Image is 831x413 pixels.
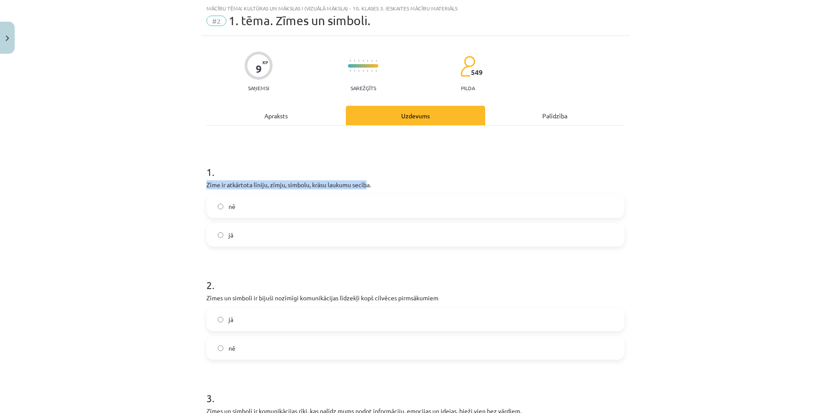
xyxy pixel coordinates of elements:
[206,106,346,125] div: Apraksts
[354,70,355,72] img: icon-short-line-57e1e144782c952c97e751825c79c345078a6d821885a25fce030b3d8c18986b.svg
[471,68,483,76] span: 549
[363,70,364,72] img: icon-short-line-57e1e144782c952c97e751825c79c345078a6d821885a25fce030b3d8c18986b.svg
[206,180,625,189] p: Zīme ir atkārtota līniju, zīmju, simbolu, krāsu laukumu secība.
[206,5,625,11] div: Mācību tēma: Kultūras un mākslas i (vizuālā māksla) - 10. klases 3. ieskaites mācību materiāls
[245,85,273,91] p: Saņemsi
[350,70,351,72] img: icon-short-line-57e1e144782c952c97e751825c79c345078a6d821885a25fce030b3d8c18986b.svg
[376,70,377,72] img: icon-short-line-57e1e144782c952c97e751825c79c345078a6d821885a25fce030b3d8c18986b.svg
[485,106,625,125] div: Palīdzība
[351,85,376,91] p: Sarežģīts
[376,60,377,62] img: icon-short-line-57e1e144782c952c97e751825c79c345078a6d821885a25fce030b3d8c18986b.svg
[218,232,223,238] input: jā
[229,231,233,240] span: jā
[460,55,475,77] img: students-c634bb4e5e11cddfef0936a35e636f08e4e9abd3cc4e673bd6f9a4125e45ecb1.svg
[367,70,368,72] img: icon-short-line-57e1e144782c952c97e751825c79c345078a6d821885a25fce030b3d8c18986b.svg
[229,315,233,324] span: jā
[206,264,625,291] h1: 2 .
[346,106,485,125] div: Uzdevums
[229,13,370,28] span: 1. tēma. Zīmes un simboli.
[218,317,223,322] input: jā
[358,60,359,62] img: icon-short-line-57e1e144782c952c97e751825c79c345078a6d821885a25fce030b3d8c18986b.svg
[206,293,625,302] p: Zīmes un simboli ir bijuši nozīmīgi komunikācijas līdzekļi kopš cilvēces pirmsākumiem
[229,344,235,353] span: nē
[229,202,235,211] span: nē
[256,63,262,75] div: 9
[354,60,355,62] img: icon-short-line-57e1e144782c952c97e751825c79c345078a6d821885a25fce030b3d8c18986b.svg
[461,85,475,91] p: pilda
[350,60,351,62] img: icon-short-line-57e1e144782c952c97e751825c79c345078a6d821885a25fce030b3d8c18986b.svg
[371,60,372,62] img: icon-short-line-57e1e144782c952c97e751825c79c345078a6d821885a25fce030b3d8c18986b.svg
[206,377,625,404] h1: 3 .
[262,60,268,65] span: XP
[218,345,223,351] input: nē
[6,36,9,41] img: icon-close-lesson-0947bae3869378f0d4975bcd49f059093ad1ed9edebbc8119c70593378902aed.svg
[358,70,359,72] img: icon-short-line-57e1e144782c952c97e751825c79c345078a6d821885a25fce030b3d8c18986b.svg
[206,151,625,178] h1: 1 .
[218,204,223,209] input: nē
[371,70,372,72] img: icon-short-line-57e1e144782c952c97e751825c79c345078a6d821885a25fce030b3d8c18986b.svg
[363,60,364,62] img: icon-short-line-57e1e144782c952c97e751825c79c345078a6d821885a25fce030b3d8c18986b.svg
[206,16,226,26] span: #2
[367,60,368,62] img: icon-short-line-57e1e144782c952c97e751825c79c345078a6d821885a25fce030b3d8c18986b.svg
